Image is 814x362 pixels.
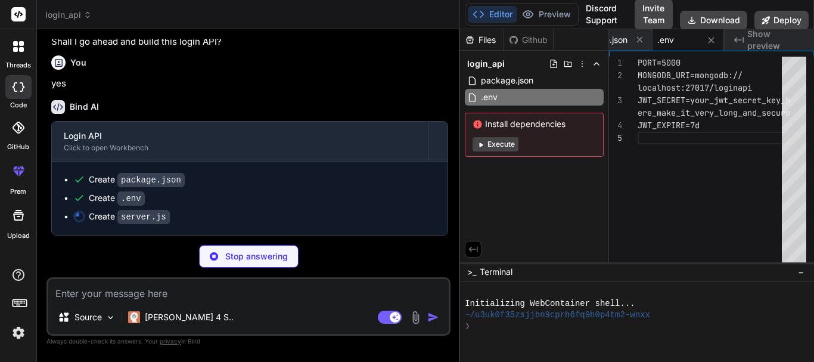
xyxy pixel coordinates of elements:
[145,311,234,323] p: [PERSON_NAME] 4 S..
[638,107,790,118] span: ere_make_it_very_long_and_secure
[638,57,681,68] span: PORT=5000
[680,11,747,30] button: Download
[225,250,288,262] p: Stop answering
[480,90,499,104] span: .env
[160,338,181,345] span: privacy
[754,11,809,30] button: Deploy
[7,142,29,152] label: GitHub
[7,231,30,241] label: Upload
[51,35,448,49] p: Shall I go ahead and build this login API?
[105,313,116,323] img: Pick Models
[796,262,807,281] button: −
[798,266,804,278] span: −
[609,94,622,107] div: 3
[609,132,622,144] div: 5
[747,28,804,52] span: Show preview
[504,34,553,46] div: Github
[480,266,512,278] span: Terminal
[70,57,86,69] h6: You
[89,211,170,223] div: Create
[89,174,185,186] div: Create
[473,118,596,130] span: Install dependencies
[609,57,622,69] div: 1
[117,173,185,187] code: package.json
[128,311,140,323] img: Claude 4 Sonnet
[465,298,635,310] span: Initializing WebContainer shell...
[70,101,99,113] h6: Bind AI
[465,310,650,321] span: ~/u3uk0f35zsjjbn9cprh6fq9h0p4tm2-wnxx
[52,122,428,161] button: Login APIClick to open Workbench
[609,119,622,132] div: 4
[657,34,674,46] span: .env
[480,73,535,88] span: package.json
[638,95,790,106] span: JWT_SECRET=your_jwt_secret_key_h
[117,210,170,224] code: server.js
[5,60,31,70] label: threads
[473,137,518,151] button: Execute
[89,192,145,205] div: Create
[51,77,448,91] p: yes
[409,311,422,324] img: attachment
[460,34,504,46] div: Files
[609,69,622,82] div: 2
[427,311,439,323] img: icon
[467,58,505,70] span: login_api
[467,266,476,278] span: >_
[468,6,517,23] button: Editor
[638,82,752,93] span: localhost:27017/loginapi
[46,336,451,347] p: Always double-check its answers. Your in Bind
[465,321,471,332] span: ❯
[45,9,92,21] span: login_api
[10,100,27,110] label: code
[64,130,416,142] div: Login API
[64,143,416,153] div: Click to open Workbench
[638,120,700,131] span: JWT_EXPIRE=7d
[638,70,742,81] span: MONGODB_URI=mongodb://
[8,323,29,343] img: settings
[74,311,102,323] p: Source
[10,187,26,197] label: prem
[517,6,576,23] button: Preview
[117,191,145,206] code: .env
